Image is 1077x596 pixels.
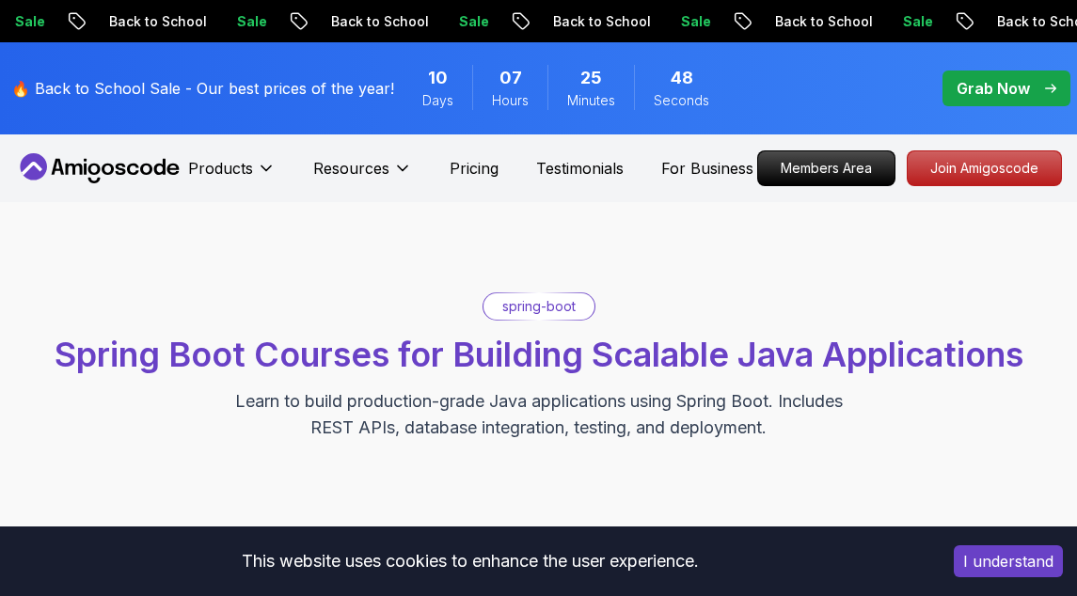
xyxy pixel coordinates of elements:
span: 7 Hours [499,65,522,91]
span: Seconds [654,91,709,110]
span: 10 Days [428,65,448,91]
p: spring-boot [502,297,576,316]
div: This website uses cookies to enhance the user experience. [14,541,926,582]
p: Resources [313,157,389,180]
p: 🔥 Back to School Sale - Our best prices of the year! [11,77,394,100]
a: Join Amigoscode [907,150,1062,186]
a: For Business [661,157,753,180]
p: Back to School [297,12,425,31]
span: Days [422,91,453,110]
button: Accept cookies [954,545,1063,577]
p: Members Area [758,151,895,185]
button: Resources [313,157,412,195]
a: Testimonials [536,157,624,180]
button: Products [188,157,276,195]
span: Minutes [567,91,615,110]
a: Members Area [757,150,895,186]
p: Products [188,157,253,180]
span: Hours [492,91,529,110]
p: Back to School [75,12,203,31]
p: Sale [203,12,263,31]
span: Spring Boot Courses for Building Scalable Java Applications [55,334,1023,375]
p: Sale [869,12,929,31]
p: Back to School [741,12,869,31]
span: 25 Minutes [580,65,602,91]
p: Join Amigoscode [908,151,1061,185]
span: 48 Seconds [671,65,693,91]
p: Back to School [519,12,647,31]
p: Grab Now [957,77,1030,100]
a: Pricing [450,157,499,180]
p: Sale [647,12,707,31]
p: Learn to build production-grade Java applications using Spring Boot. Includes REST APIs, database... [223,388,855,441]
p: Sale [425,12,485,31]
